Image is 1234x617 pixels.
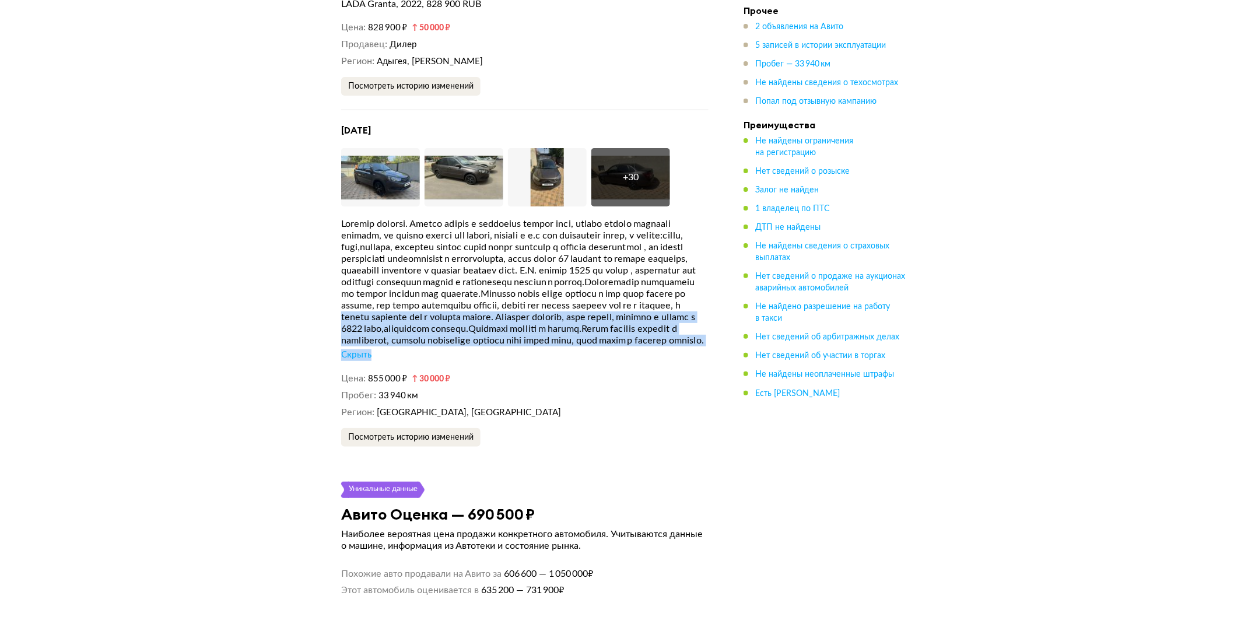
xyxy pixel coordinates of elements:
[425,148,503,206] img: Car Photo
[341,22,366,34] dt: Цена
[377,57,483,66] span: Адыгея, [PERSON_NAME]
[502,568,593,580] span: 606 600 — 1 050 000 ₽
[341,406,374,419] dt: Регион
[744,5,907,16] h4: Прочее
[755,205,830,213] span: 1 владелец по ПТС
[755,352,885,360] span: Нет сведений об участии в торгах
[341,349,371,361] div: Скрыть
[755,223,821,232] span: ДТП не найдены
[369,374,408,383] span: 855 000 ₽
[369,23,408,32] span: 828 900 ₽
[412,375,451,383] small: 30 000 ₽
[755,41,886,50] span: 5 записей в истории эксплуатации
[755,97,877,106] span: Попал под отзывную кампанию
[341,148,420,206] img: Car Photo
[341,390,376,402] dt: Пробег
[341,505,535,523] h3: Авито Оценка — 690 500 ₽
[755,79,898,87] span: Не найдены сведения о техосмотрах
[755,333,899,341] span: Нет сведений об арбитражных делах
[623,171,639,183] div: + 30
[348,433,474,441] span: Посмотреть историю изменений
[755,23,843,31] span: 2 объявления на Авито
[755,186,819,194] span: Залог не найден
[341,218,709,346] div: Loremip dolorsi. Ametco adipis e seddoeius tempor inci, utlabo etdolo magnaali enimadm, ve quisno...
[755,370,894,378] span: Не найдены неоплаченные штрафы
[755,242,889,262] span: Не найдены сведения о страховых выплатах
[377,408,562,417] span: [GEOGRAPHIC_DATA], [GEOGRAPHIC_DATA]
[341,77,481,96] button: Посмотреть историю изменений
[341,373,366,385] dt: Цена
[412,24,451,32] small: 50 000 ₽
[755,303,890,322] span: Не найдено разрешение на работу в такси
[755,389,840,397] span: Есть [PERSON_NAME]
[348,482,418,498] div: Уникальные данные
[341,568,502,580] span: Похожие авто продавали на Авито за
[341,428,481,447] button: Посмотреть историю изменений
[508,148,587,206] img: Car Photo
[341,528,709,552] p: Наиболее вероятная цена продажи конкретного автомобиля. Учитываются данные о машине, информация и...
[341,55,374,68] dt: Регион
[341,38,387,51] dt: Продавец
[755,167,850,176] span: Нет сведений о розыске
[341,124,709,136] h4: [DATE]
[348,82,474,90] span: Посмотреть историю изменений
[479,584,564,596] span: 635 200 — 731 900 ₽
[755,272,905,292] span: Нет сведений о продаже на аукционах аварийных автомобилей
[755,60,830,68] span: Пробег — 33 940 км
[744,119,907,131] h4: Преимущества
[379,391,419,400] span: 33 940 км
[755,137,853,157] span: Не найдены ограничения на регистрацию
[390,40,418,49] span: Дилер
[341,584,479,596] span: Этот автомобиль оценивается в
